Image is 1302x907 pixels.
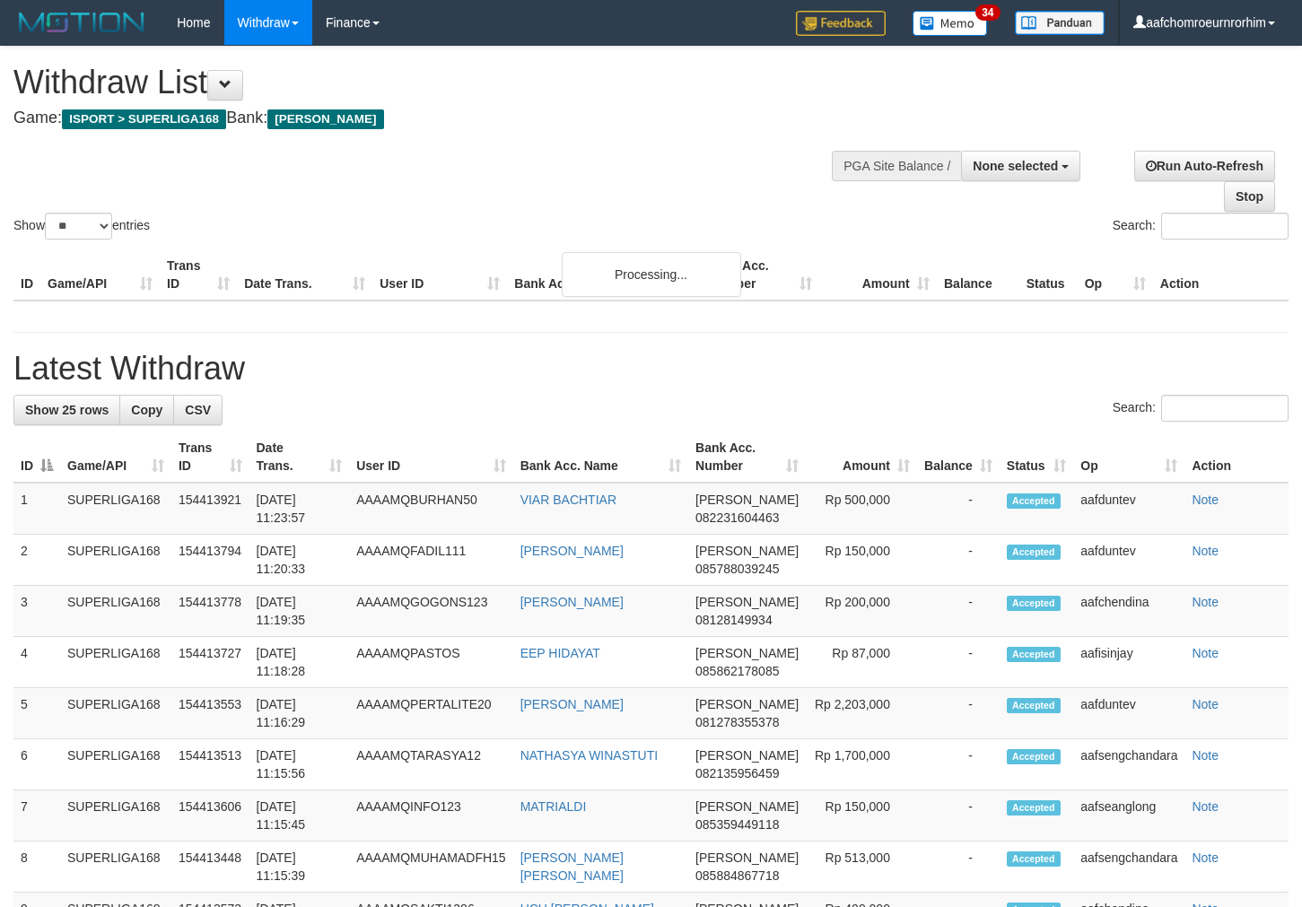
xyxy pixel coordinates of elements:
a: Run Auto-Refresh [1134,151,1275,181]
td: aafduntev [1073,688,1184,739]
th: Amount: activate to sort column ascending [806,432,917,483]
th: ID: activate to sort column descending [13,432,60,483]
span: [PERSON_NAME] [267,109,383,129]
td: - [917,739,1000,790]
td: Rp 513,000 [806,842,917,893]
th: Action [1184,432,1289,483]
span: Accepted [1007,493,1061,509]
span: [PERSON_NAME] [695,799,799,814]
td: AAAAMQFADIL111 [349,535,512,586]
h1: Withdraw List [13,65,850,100]
td: aafchendina [1073,586,1184,637]
td: 154413513 [171,739,249,790]
td: 154413778 [171,586,249,637]
th: ID [13,249,40,301]
div: PGA Site Balance / [832,151,961,181]
th: Action [1153,249,1289,301]
div: Processing... [562,252,741,297]
td: aafsengchandara [1073,842,1184,893]
span: [PERSON_NAME] [695,850,799,865]
span: [PERSON_NAME] [695,493,799,507]
span: Accepted [1007,749,1061,764]
td: Rp 150,000 [806,535,917,586]
th: User ID: activate to sort column ascending [349,432,512,483]
td: [DATE] 11:20:33 [249,535,350,586]
a: Stop [1224,181,1275,212]
th: User ID [372,249,507,301]
td: 4 [13,637,60,688]
td: [DATE] 11:15:39 [249,842,350,893]
td: 7 [13,790,60,842]
td: 1 [13,483,60,535]
a: Note [1192,799,1219,814]
img: panduan.png [1015,11,1105,35]
a: Note [1192,748,1219,763]
span: [PERSON_NAME] [695,595,799,609]
td: aafduntev [1073,483,1184,535]
td: aafduntev [1073,535,1184,586]
th: Bank Acc. Number [701,249,818,301]
td: Rp 87,000 [806,637,917,688]
td: 6 [13,739,60,790]
a: Note [1192,646,1219,660]
h4: Game: Bank: [13,109,850,127]
label: Search: [1113,213,1289,240]
img: MOTION_logo.png [13,9,150,36]
span: ISPORT > SUPERLIGA168 [62,109,226,129]
th: Op: activate to sort column ascending [1073,432,1184,483]
span: Copy 085788039245 to clipboard [695,562,779,576]
td: Rp 200,000 [806,586,917,637]
td: - [917,688,1000,739]
a: Show 25 rows [13,395,120,425]
span: Copy 082231604463 to clipboard [695,510,779,525]
td: 154413553 [171,688,249,739]
button: None selected [961,151,1080,181]
td: 2 [13,535,60,586]
span: Show 25 rows [25,403,109,417]
span: [PERSON_NAME] [695,544,799,558]
td: aafsengchandara [1073,739,1184,790]
td: [DATE] 11:16:29 [249,688,350,739]
td: SUPERLIGA168 [60,739,171,790]
span: Accepted [1007,545,1061,560]
th: Bank Acc. Number: activate to sort column ascending [688,432,806,483]
td: SUPERLIGA168 [60,586,171,637]
td: aafseanglong [1073,790,1184,842]
td: SUPERLIGA168 [60,637,171,688]
td: - [917,790,1000,842]
span: None selected [973,159,1058,173]
th: Trans ID: activate to sort column ascending [171,432,249,483]
td: 154413606 [171,790,249,842]
a: Note [1192,544,1219,558]
a: Copy [119,395,174,425]
span: Copy 085359449118 to clipboard [695,817,779,832]
th: Bank Acc. Name: activate to sort column ascending [513,432,688,483]
td: SUPERLIGA168 [60,790,171,842]
span: Copy 085884867718 to clipboard [695,868,779,883]
td: - [917,586,1000,637]
td: - [917,842,1000,893]
th: Date Trans. [237,249,372,301]
span: 34 [975,4,1000,21]
td: [DATE] 11:15:56 [249,739,350,790]
span: Copy [131,403,162,417]
input: Search: [1161,395,1289,422]
td: AAAAMQGOGONS123 [349,586,512,637]
th: Game/API [40,249,160,301]
span: Copy 081278355378 to clipboard [695,715,779,729]
span: Copy 085862178085 to clipboard [695,664,779,678]
span: Accepted [1007,698,1061,713]
td: [DATE] 11:23:57 [249,483,350,535]
a: [PERSON_NAME] [520,544,624,558]
td: Rp 150,000 [806,790,917,842]
td: AAAAMQTARASYA12 [349,739,512,790]
td: 8 [13,842,60,893]
select: Showentries [45,213,112,240]
td: 154413727 [171,637,249,688]
td: AAAAMQBURHAN50 [349,483,512,535]
td: [DATE] 11:18:28 [249,637,350,688]
a: Note [1192,850,1219,865]
a: [PERSON_NAME] [520,697,624,711]
span: [PERSON_NAME] [695,646,799,660]
img: Feedback.jpg [796,11,886,36]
